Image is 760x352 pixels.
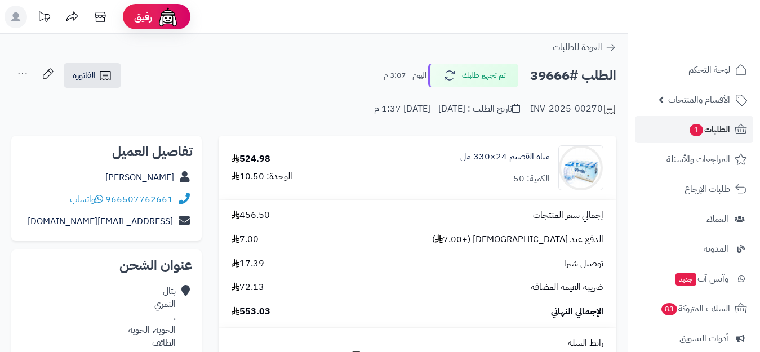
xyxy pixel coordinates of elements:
[134,10,152,24] span: رفيق
[683,29,749,52] img: logo-2.png
[679,331,728,346] span: أدوات التسويق
[690,124,703,136] span: 1
[232,153,270,166] div: 524.98
[530,64,616,87] h2: الطلب #39666
[105,171,174,184] a: [PERSON_NAME]
[530,103,616,116] div: INV-2025-00270
[635,116,753,143] a: الطلبات1
[559,145,603,190] img: 2430523aa14cd165f3a6909b30965120b241-90x90.jpg
[232,233,259,246] span: 7.00
[553,41,616,54] a: العودة للطلبات
[635,176,753,203] a: طلبات الإرجاع
[635,265,753,292] a: وآتس آبجديد
[157,6,179,28] img: ai-face.png
[232,170,292,183] div: الوحدة: 10.50
[635,325,753,352] a: أدوات التسويق
[674,271,728,287] span: وآتس آب
[232,209,270,222] span: 456.50
[688,62,730,78] span: لوحة التحكم
[635,206,753,233] a: العملاء
[704,241,728,257] span: المدونة
[635,295,753,322] a: السلات المتروكة83
[675,273,696,286] span: جديد
[64,63,121,88] a: الفاتورة
[73,69,96,82] span: الفاتورة
[513,172,550,185] div: الكمية: 50
[232,305,270,318] span: 553.03
[531,281,603,294] span: ضريبة القيمة المضافة
[105,193,173,206] a: 966507762661
[533,209,603,222] span: إجمالي سعر المنتجات
[660,301,730,317] span: السلات المتروكة
[668,92,730,108] span: الأقسام والمنتجات
[706,211,728,227] span: العملاء
[685,181,730,197] span: طلبات الإرجاع
[20,259,193,272] h2: عنوان الشحن
[28,215,173,228] a: [EMAIL_ADDRESS][DOMAIN_NAME]
[635,235,753,262] a: المدونة
[374,103,520,115] div: تاريخ الطلب : [DATE] - [DATE] 1:37 م
[128,285,176,349] div: بتال النمري ، الحويه، الحوية الطائف
[428,64,518,87] button: تم تجهيز طلبك
[553,41,602,54] span: العودة للطلبات
[635,56,753,83] a: لوحة التحكم
[232,257,264,270] span: 17.39
[30,6,58,31] a: تحديثات المنصة
[432,233,603,246] span: الدفع عند [DEMOGRAPHIC_DATA] (+7.00 )
[232,281,264,294] span: 72.13
[551,305,603,318] span: الإجمالي النهائي
[460,150,550,163] a: مياه القصيم 24×330 مل
[666,152,730,167] span: المراجعات والأسئلة
[20,145,193,158] h2: تفاصيل العميل
[384,70,426,81] small: اليوم - 3:07 م
[223,337,612,350] div: رابط السلة
[661,303,677,315] span: 83
[70,193,103,206] a: واتساب
[564,257,603,270] span: توصيل شبرا
[635,146,753,173] a: المراجعات والأسئلة
[688,122,730,137] span: الطلبات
